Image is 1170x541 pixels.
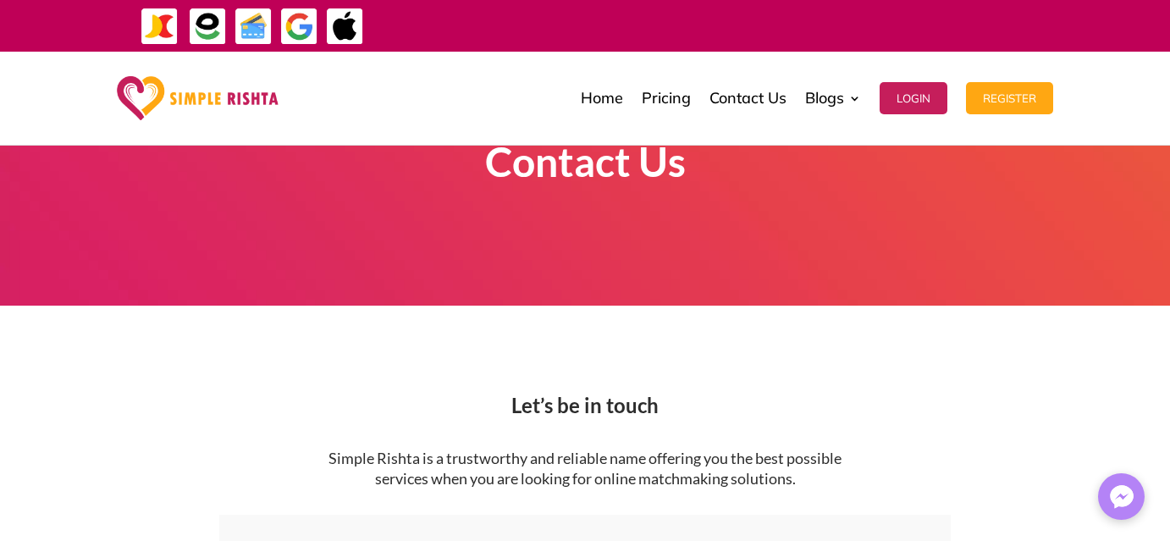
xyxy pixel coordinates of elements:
img: ApplePay-icon [326,8,364,46]
a: Contact Us [709,56,786,141]
a: Register [966,56,1053,141]
strong: Contact Us [485,137,686,185]
img: Credit Cards [235,8,273,46]
a: Pricing [642,56,691,141]
img: GooglePay-icon [280,8,318,46]
img: Messenger [1105,480,1139,514]
button: Login [880,82,947,114]
button: Register [966,82,1053,114]
a: Home [581,56,623,141]
img: JazzCash-icon [141,8,179,46]
a: Blogs [805,56,861,141]
h2: Let’s be in touch [128,395,1042,424]
img: EasyPaisa-icon [189,8,227,46]
p: Simple Rishta is a trustworthy and reliable name offering you the best possible services when you... [311,449,859,489]
a: Login [880,56,947,141]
